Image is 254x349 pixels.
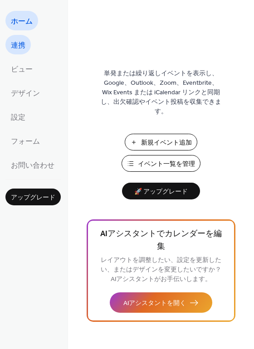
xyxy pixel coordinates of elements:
span: 連携 [11,39,25,53]
span: アップグレード [11,193,55,203]
span: イベント一覧を管理 [138,160,195,169]
button: 新規イベント追加 [125,134,197,150]
a: お問い合わせ [5,155,60,174]
span: フォーム [11,135,40,149]
span: 新規イベント追加 [141,138,192,148]
a: 設定 [5,107,31,126]
span: ホーム [11,15,33,29]
span: 単発または繰り返しイベントを表示し、Google、Outlook、Zoom、Eventbrite、Wix Events または iCalendar リンクと同期し、出欠確認やイベント投稿を収集で... [100,69,222,116]
a: 連携 [5,35,31,54]
span: AIアシスタントを開く [123,299,186,308]
a: ホーム [5,11,38,30]
span: お問い合わせ [11,159,54,173]
a: ビュー [5,59,38,78]
span: AIアシスタントでカレンダーを編集 [100,228,222,253]
span: レイアウトを調整したい、設定を更新したい、またはデザインを変更したいですか？AIアシスタントがお手伝いします。 [101,254,221,286]
button: イベント一覧を管理 [122,155,200,172]
a: フォーム [5,131,45,150]
button: アップグレード [5,189,61,205]
span: ビュー [11,63,33,77]
button: 🚀 アップグレード [122,183,200,199]
a: デザイン [5,83,45,102]
span: 🚀 アップグレード [127,186,195,198]
button: AIアシスタントを開く [110,292,212,313]
span: 設定 [11,111,25,125]
span: デザイン [11,87,40,101]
